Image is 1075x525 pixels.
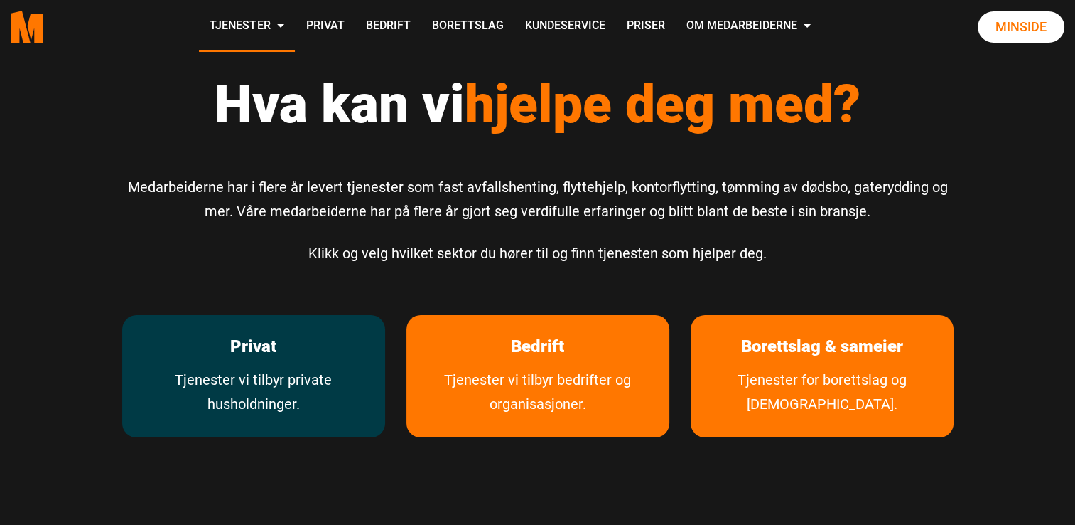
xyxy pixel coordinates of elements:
[490,315,585,378] a: les mer om Bedrift
[122,241,954,265] p: Klikk og velg hvilket sektor du hører til og finn tjenesten som hjelper deg.
[615,1,675,52] a: Priser
[514,1,615,52] a: Kundeservice
[199,1,295,52] a: Tjenester
[978,11,1064,43] a: Minside
[465,73,860,135] span: hjelpe deg med?
[122,368,385,437] a: Tjenester vi tilbyr private husholdninger
[209,315,298,378] a: les mer om Privat
[720,315,924,378] a: Les mer om Borettslag & sameier
[421,1,514,52] a: Borettslag
[675,1,821,52] a: Om Medarbeiderne
[295,1,355,52] a: Privat
[355,1,421,52] a: Bedrift
[122,175,954,223] p: Medarbeiderne har i flere år levert tjenester som fast avfallshenting, flyttehjelp, kontorflyttin...
[406,368,669,437] a: Tjenester vi tilbyr bedrifter og organisasjoner
[122,72,954,136] h1: Hva kan vi
[691,368,954,437] a: Tjenester for borettslag og sameier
